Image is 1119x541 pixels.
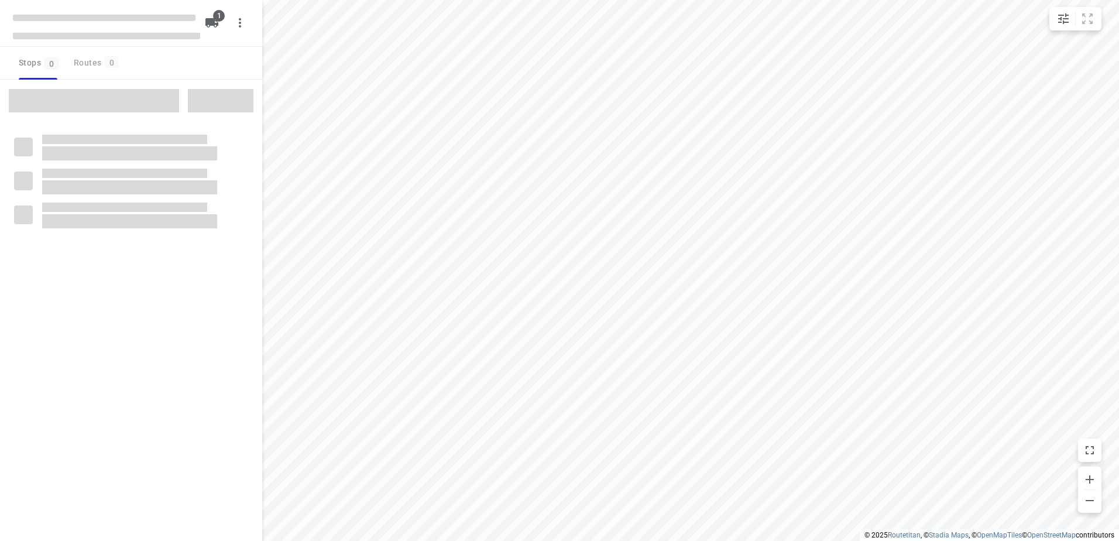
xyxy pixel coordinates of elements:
[864,531,1114,539] li: © 2025 , © , © © contributors
[1027,531,1076,539] a: OpenStreetMap
[1052,7,1075,30] button: Map settings
[888,531,921,539] a: Routetitan
[929,531,969,539] a: Stadia Maps
[977,531,1022,539] a: OpenMapTiles
[1049,7,1101,30] div: small contained button group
